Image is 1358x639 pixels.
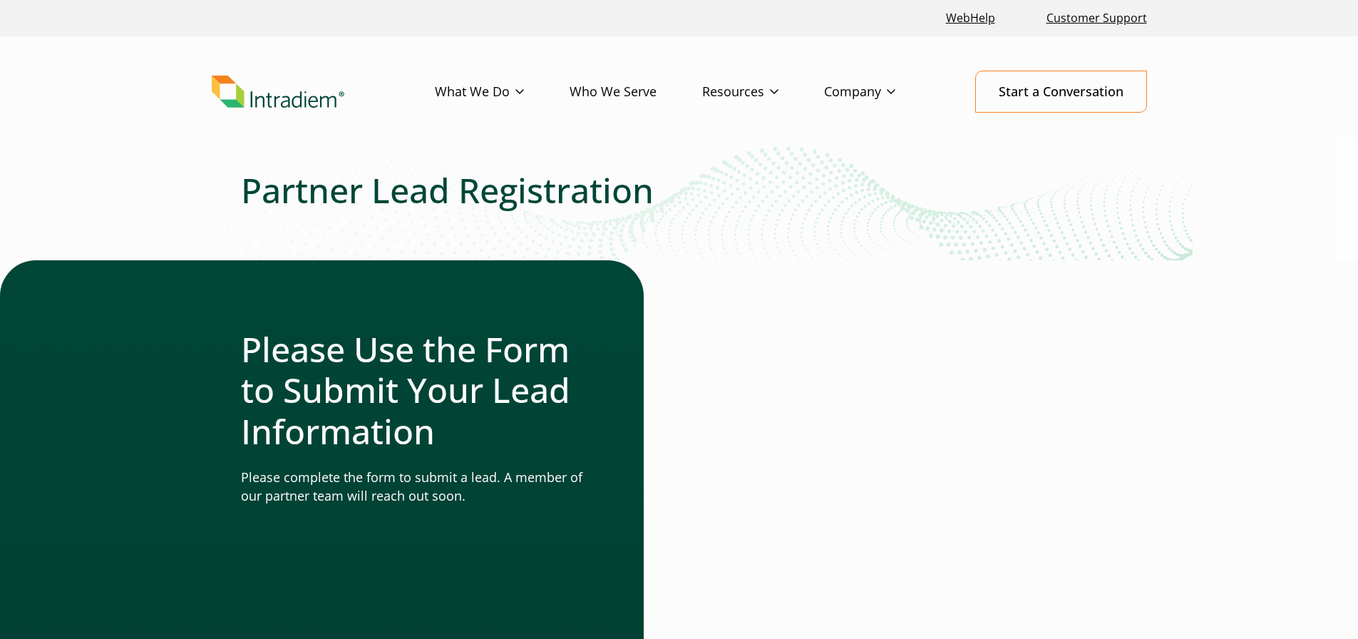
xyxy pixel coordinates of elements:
[570,71,702,113] a: Who We Serve
[212,76,435,108] a: Link to homepage of Intradiem
[940,3,1001,34] a: Link opens in a new window
[702,71,824,113] a: Resources
[241,170,1118,211] h2: Partner Lead Registration
[241,329,587,452] h2: Please Use the Form to Submit Your Lead Information
[212,76,344,108] img: Intradiem
[824,71,941,113] a: Company
[241,469,587,506] p: Please complete the form to submit a lead. A member of our partner team will reach out soon.
[1041,3,1153,34] a: Customer Support
[435,71,570,113] a: What We Do
[975,71,1147,113] a: Start a Conversation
